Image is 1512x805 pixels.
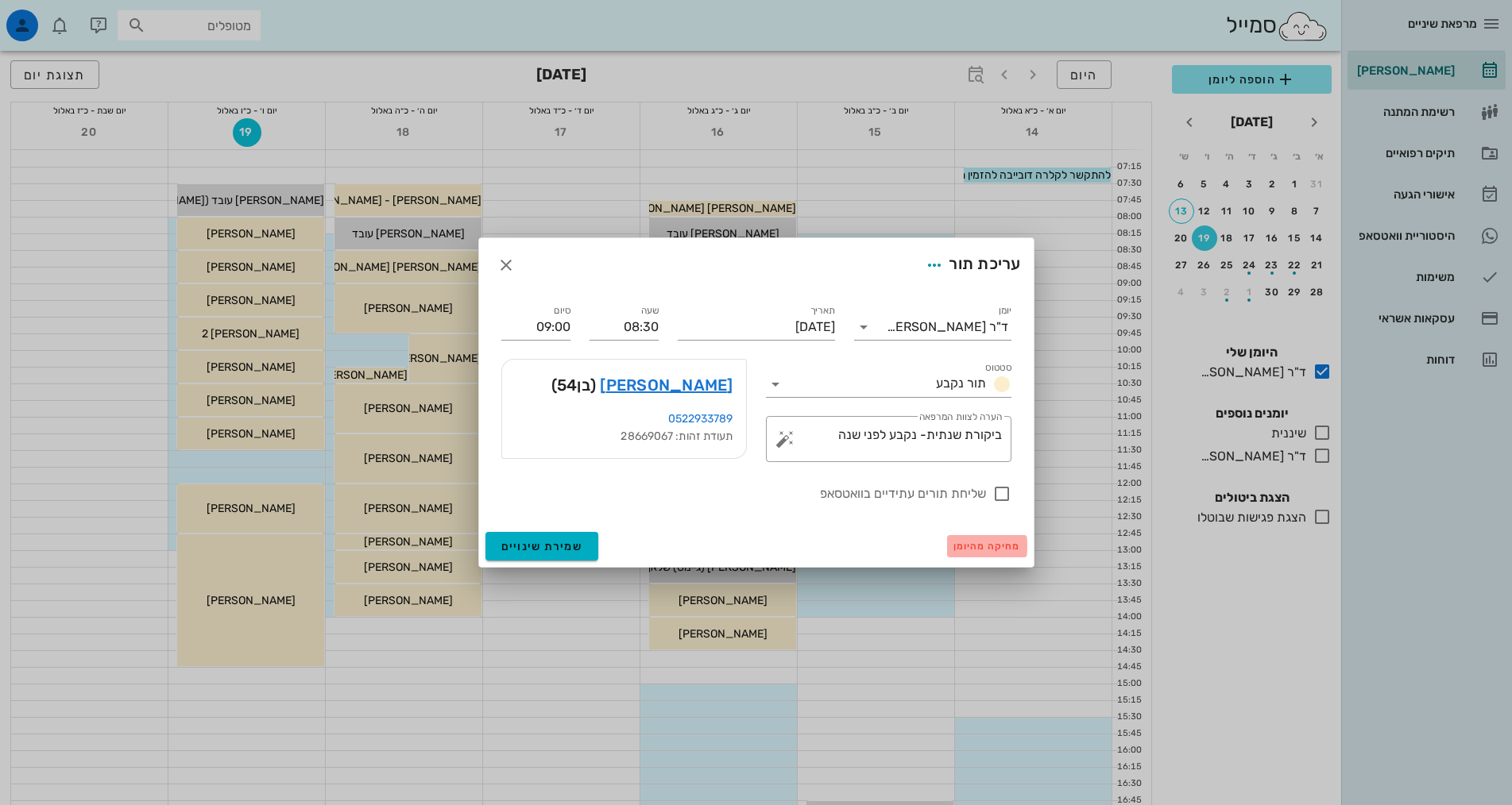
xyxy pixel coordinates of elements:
div: ד"ר [PERSON_NAME] [887,320,1008,334]
span: שמירת שינויים [501,540,583,553]
button: שמירת שינויים [485,532,599,560]
span: תור נקבע [936,376,986,391]
a: 0522933789 [668,412,733,426]
span: 54 [557,376,578,395]
label: הערה לצוות המרפאה [918,411,1001,423]
span: (בן ) [551,372,597,398]
label: סטטוס [985,362,1011,374]
div: יומןד"ר [PERSON_NAME] [854,314,1011,340]
label: יומן [998,305,1011,317]
label: תאריך [810,305,835,317]
label: שליחת תורים עתידיים בוואטסאפ [501,486,986,502]
label: סיום [554,305,570,317]
div: תעודת זהות: 28669067 [515,428,733,445]
span: מחיקה מהיומן [953,541,1021,552]
button: מחיקה מהיומן [947,535,1027,557]
label: שעה [640,305,659,317]
div: סטטוסתור נקבע [766,372,1011,397]
a: [PERSON_NAME] [600,372,733,398]
div: עריכת תור [920,251,1020,279]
